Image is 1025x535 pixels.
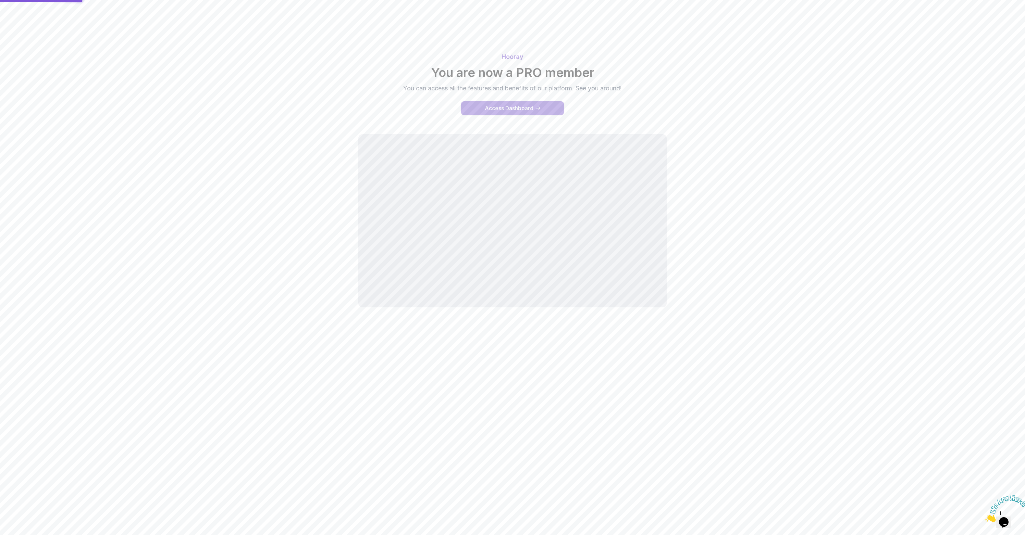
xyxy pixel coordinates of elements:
[273,66,752,79] h2: You are now a PRO member
[983,492,1025,525] iframe: chat widget
[461,101,564,115] a: access-dashboard
[485,104,533,112] div: Access Dashboard
[358,134,667,307] iframe: welcome
[3,3,45,30] img: Chat attention grabber
[397,84,628,93] p: You can access all the features and benefits of our platform. See you around!
[461,101,564,115] button: Access Dashboard
[273,52,752,62] p: Hooray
